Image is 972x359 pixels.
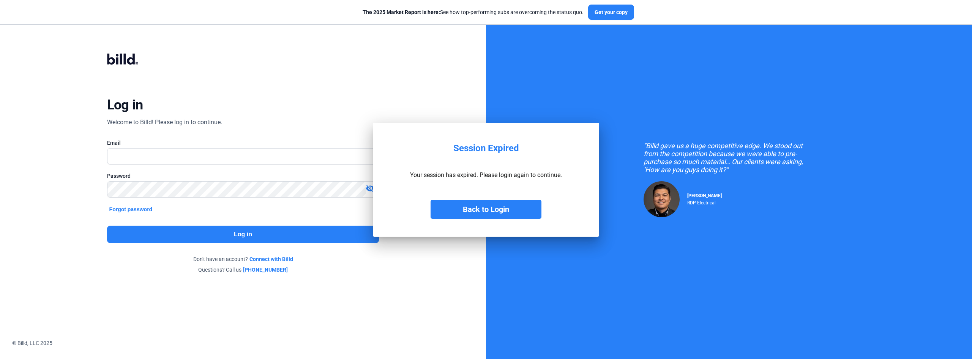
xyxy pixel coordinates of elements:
img: Raul Pacheco [644,181,680,217]
div: Email [107,139,379,147]
div: RDP Electrical [687,198,722,206]
button: Forgot password [107,205,155,214]
a: Connect with Billd [249,255,293,263]
a: [PHONE_NUMBER] [243,266,288,274]
span: [PERSON_NAME] [687,193,722,198]
mat-icon: visibility_off [366,184,375,193]
div: Password [107,172,379,180]
p: Your session has expired. Please login again to continue. [410,171,562,179]
div: Session Expired [453,143,519,154]
div: Don't have an account? [107,255,379,263]
span: The 2025 Market Report is here: [363,9,440,15]
div: "Billd gave us a huge competitive edge. We stood out from the competition because we were able to... [644,142,814,174]
div: Log in [107,96,143,113]
button: Get your copy [588,5,634,20]
div: Welcome to Billd! Please log in to continue. [107,118,222,127]
button: Back to Login [431,200,541,219]
div: See how top-performing subs are overcoming the status quo. [363,8,584,16]
button: Log in [107,226,379,243]
div: Questions? Call us [107,266,379,274]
